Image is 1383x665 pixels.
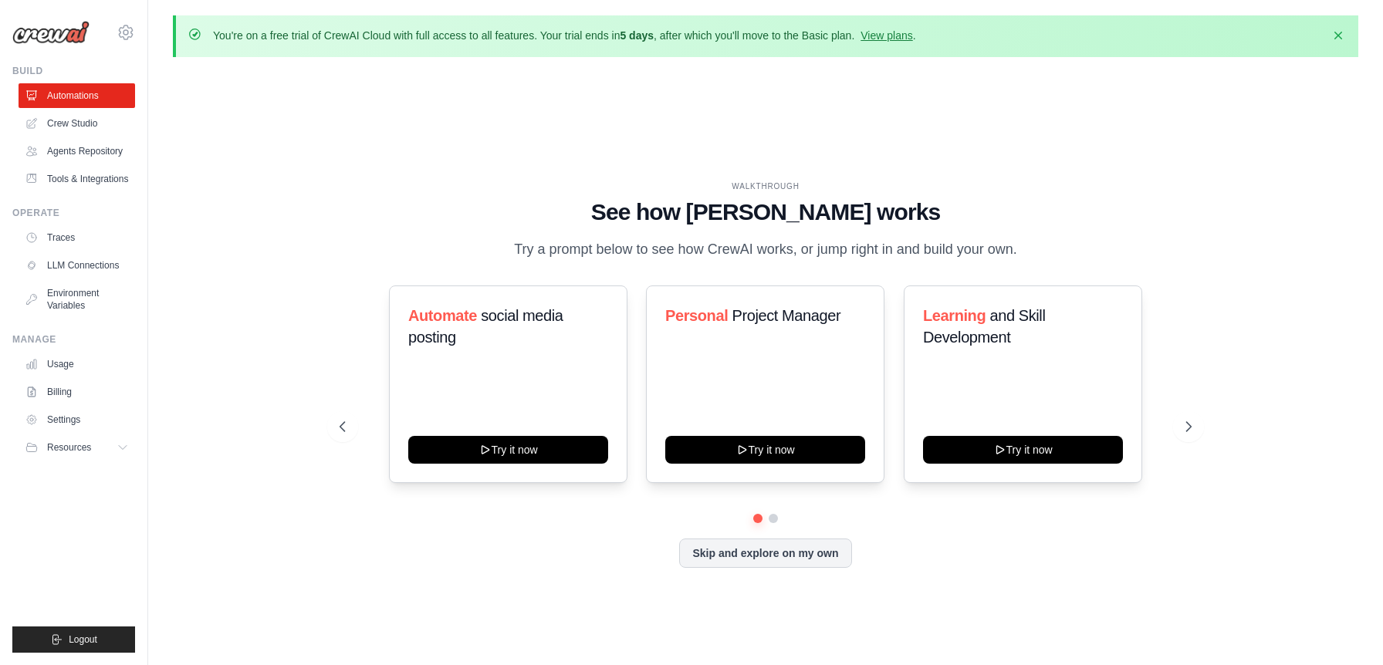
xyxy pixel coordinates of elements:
a: Traces [19,225,135,250]
div: Manage [12,333,135,346]
a: Agents Repository [19,139,135,164]
h1: See how [PERSON_NAME] works [340,198,1192,226]
span: Logout [69,633,97,646]
a: Crew Studio [19,111,135,136]
a: Settings [19,407,135,432]
a: Automations [19,83,135,108]
a: View plans [861,29,912,42]
button: Try it now [665,436,865,464]
span: and Skill Development [923,307,1045,346]
div: WALKTHROUGH [340,181,1192,192]
strong: 5 days [620,29,654,42]
span: social media posting [408,307,563,346]
span: Automate [408,307,477,324]
div: Operate [12,207,135,219]
p: You're on a free trial of CrewAI Cloud with full access to all features. Your trial ends in , aft... [213,28,916,43]
span: Resources [47,441,91,454]
button: Resources [19,435,135,460]
span: Personal [665,307,728,324]
img: Logo [12,21,90,44]
a: Environment Variables [19,281,135,318]
span: Learning [923,307,986,324]
span: Project Manager [732,307,841,324]
a: LLM Connections [19,253,135,278]
button: Try it now [923,436,1123,464]
button: Logout [12,626,135,653]
a: Billing [19,380,135,404]
a: Usage [19,352,135,376]
a: Tools & Integrations [19,167,135,191]
div: Build [12,65,135,77]
button: Try it now [408,436,608,464]
p: Try a prompt below to see how CrewAI works, or jump right in and build your own. [506,238,1025,261]
button: Skip and explore on my own [679,538,851,568]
